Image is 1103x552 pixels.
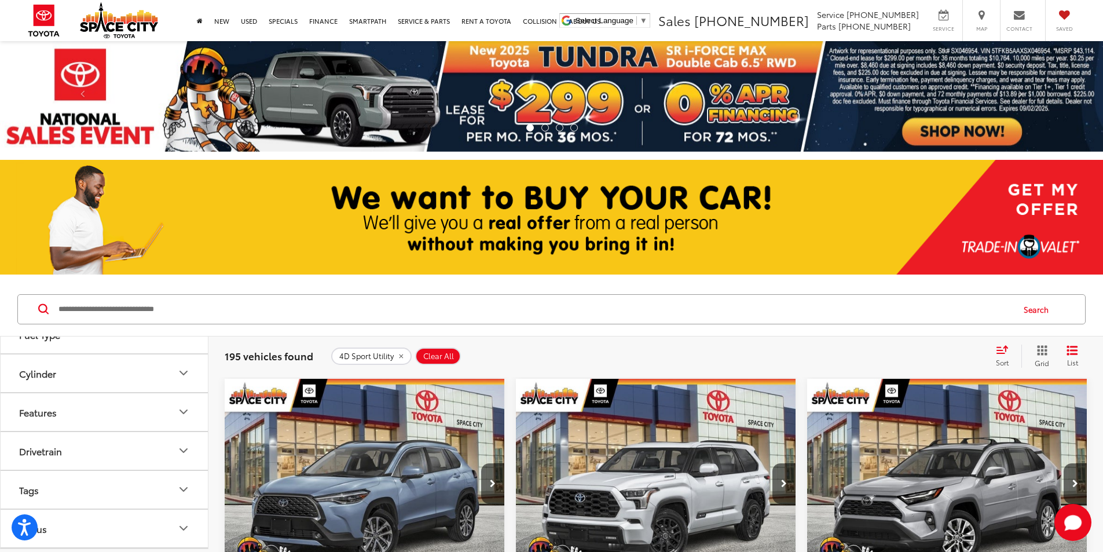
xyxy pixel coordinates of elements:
button: List View [1058,345,1087,368]
span: Grid [1035,358,1049,368]
div: Cylinder [19,368,56,379]
span: Service [817,9,844,20]
button: DrivetrainDrivetrain [1,432,209,470]
span: Contact [1006,25,1032,32]
button: Select sort value [990,345,1021,368]
button: Next image [772,463,796,504]
span: Parts [817,20,836,32]
button: CylinderCylinder [1,354,209,392]
div: Features [19,407,57,418]
span: 195 vehicles found [225,349,313,363]
span: Saved [1051,25,1077,32]
svg: Start Chat [1054,504,1091,541]
div: Cylinder [177,366,190,380]
div: Drivetrain [177,444,190,458]
button: FeaturesFeatures [1,393,209,431]
span: Sort [996,357,1009,367]
a: Select Language​ [576,16,647,25]
input: Search by Make, Model, or Keyword [57,295,1013,323]
span: Sales [658,11,691,30]
button: StatusStatus [1,510,209,547]
button: Grid View [1021,345,1058,368]
div: Features [177,405,190,419]
button: Next image [1064,463,1087,504]
span: ▼ [640,16,647,25]
div: Drivetrain [19,445,62,456]
div: Status [177,521,190,535]
span: 4D Sport Utility [339,352,394,361]
button: Next image [481,463,504,504]
span: Clear All [423,352,454,361]
button: Toggle Chat Window [1054,504,1091,541]
span: Service [930,25,957,32]
div: Fuel Type [19,329,60,340]
button: Clear All [415,348,461,365]
img: Space City Toyota [80,2,158,38]
button: remove 4D%20Sport%20Utility [331,348,412,365]
div: Tags [19,484,39,495]
span: ​ [636,16,637,25]
span: [PHONE_NUMBER] [694,11,809,30]
button: TagsTags [1,471,209,509]
span: Select Language [576,16,633,25]
div: Tags [177,482,190,496]
span: Map [969,25,994,32]
button: Search [1013,295,1065,324]
span: [PHONE_NUMBER] [838,20,911,32]
span: List [1067,357,1078,367]
span: [PHONE_NUMBER] [847,9,919,20]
